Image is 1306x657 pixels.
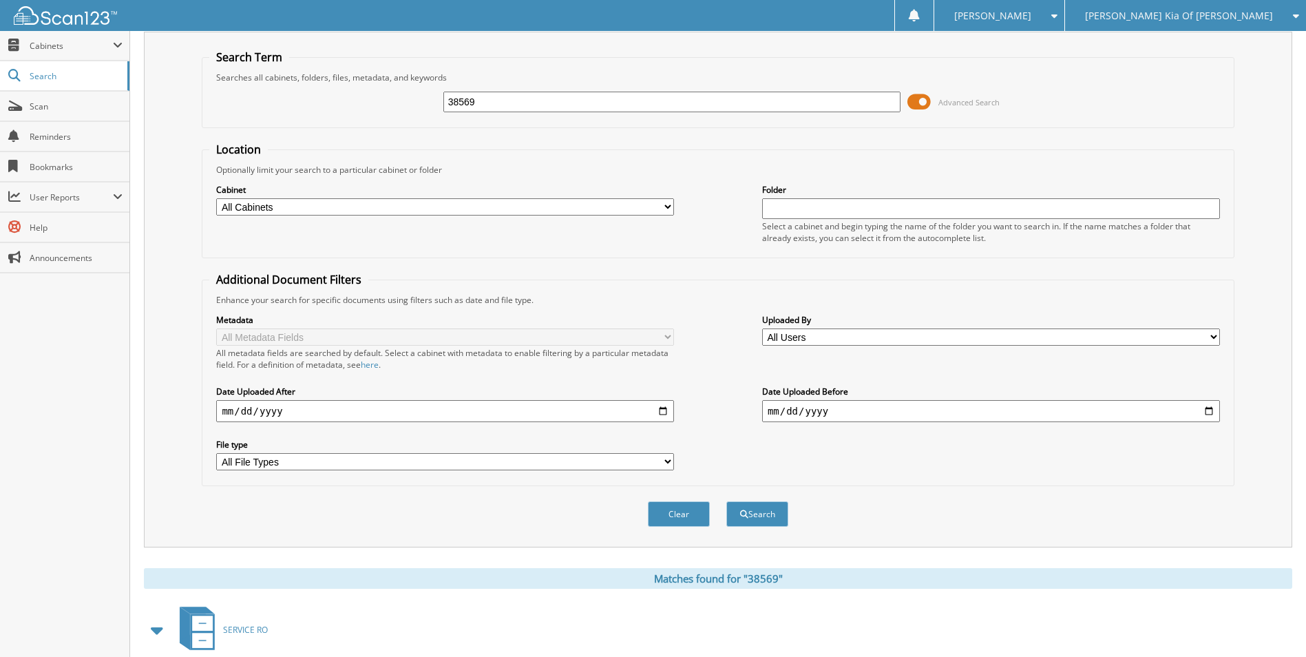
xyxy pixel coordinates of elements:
span: Reminders [30,131,123,143]
span: Scan [30,101,123,112]
a: SERVICE RO [171,603,268,657]
label: Uploaded By [762,314,1220,326]
label: File type [216,439,674,450]
div: Optionally limit your search to a particular cabinet or folder [209,164,1226,176]
div: Select a cabinet and begin typing the name of the folder you want to search in. If the name match... [762,220,1220,244]
label: Date Uploaded Before [762,386,1220,397]
span: Bookmarks [30,161,123,173]
span: Announcements [30,252,123,264]
div: Matches found for "38569" [144,568,1292,589]
span: User Reports [30,191,113,203]
legend: Search Term [209,50,289,65]
span: [PERSON_NAME] [954,12,1031,20]
legend: Location [209,142,268,157]
span: Cabinets [30,40,113,52]
label: Metadata [216,314,674,326]
span: SERVICE RO [223,624,268,636]
label: Date Uploaded After [216,386,674,397]
label: Folder [762,184,1220,196]
legend: Additional Document Filters [209,272,368,287]
div: Searches all cabinets, folders, files, metadata, and keywords [209,72,1226,83]
input: start [216,400,674,422]
a: here [361,359,379,371]
input: end [762,400,1220,422]
span: [PERSON_NAME] Kia Of [PERSON_NAME] [1085,12,1273,20]
button: Search [726,501,788,527]
span: Advanced Search [938,97,1000,107]
div: All metadata fields are searched by default. Select a cabinet with metadata to enable filtering b... [216,347,674,371]
button: Clear [648,501,710,527]
iframe: Chat Widget [1237,591,1306,657]
label: Cabinet [216,184,674,196]
div: Enhance your search for specific documents using filters such as date and file type. [209,294,1226,306]
span: Help [30,222,123,233]
span: Search [30,70,120,82]
img: scan123-logo-white.svg [14,6,117,25]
